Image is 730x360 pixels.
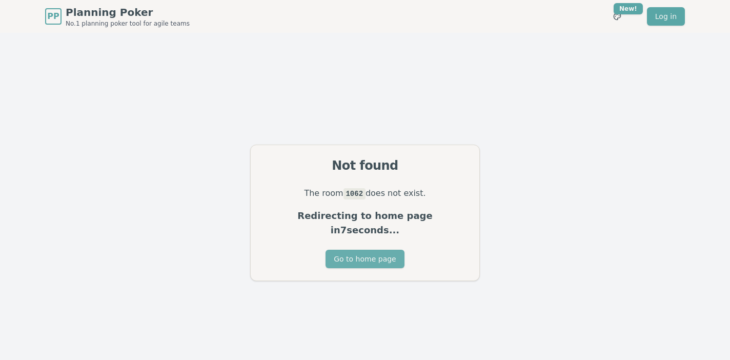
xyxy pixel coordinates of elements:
[263,209,467,237] p: Redirecting to home page in 7 seconds...
[66,19,190,28] span: No.1 planning poker tool for agile teams
[326,250,404,268] button: Go to home page
[263,157,467,174] div: Not found
[47,10,59,23] span: PP
[45,5,190,28] a: PPPlanning PokerNo.1 planning poker tool for agile teams
[66,5,190,19] span: Planning Poker
[263,186,467,201] p: The room does not exist.
[614,3,643,14] div: New!
[343,188,366,199] code: 1062
[608,7,626,26] button: New!
[647,7,685,26] a: Log in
